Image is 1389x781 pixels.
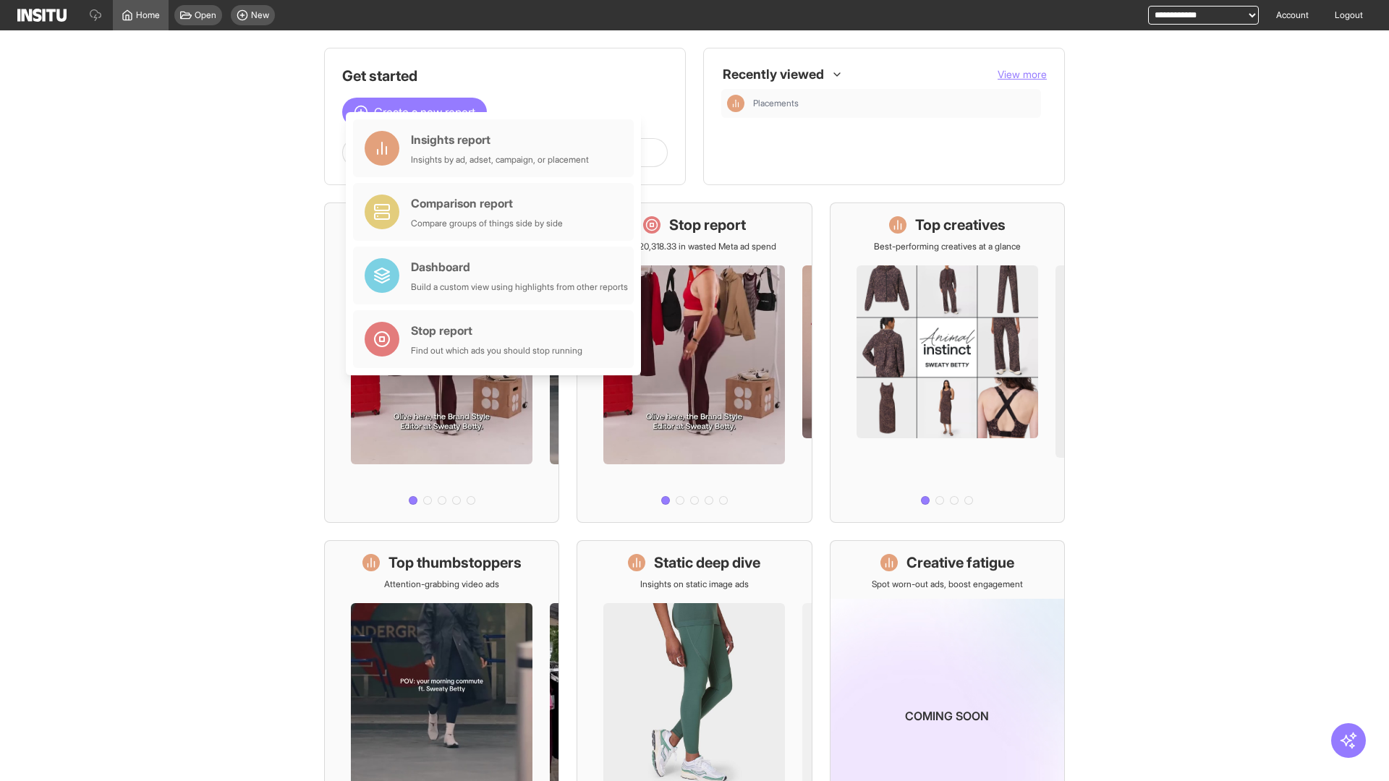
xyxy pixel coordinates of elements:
[613,241,776,252] p: Save £20,318.33 in wasted Meta ad spend
[374,103,475,121] span: Create a new report
[669,215,746,235] h1: Stop report
[753,98,799,109] span: Placements
[830,202,1065,523] a: Top creativesBest-performing creatives at a glance
[640,579,749,590] p: Insights on static image ads
[411,195,563,212] div: Comparison report
[388,552,522,573] h1: Top thumbstoppers
[411,281,628,293] div: Build a custom view using highlights from other reports
[411,258,628,276] div: Dashboard
[727,95,744,112] div: Insights
[411,154,589,166] div: Insights by ad, adset, campaign, or placement
[251,9,269,21] span: New
[411,218,563,229] div: Compare groups of things side by side
[411,131,589,148] div: Insights report
[915,215,1006,235] h1: Top creatives
[342,66,668,86] h1: Get started
[136,9,160,21] span: Home
[17,9,67,22] img: Logo
[324,202,559,523] a: What's live nowSee all active ads instantly
[342,98,487,127] button: Create a new report
[384,579,499,590] p: Attention-grabbing video ads
[411,322,582,339] div: Stop report
[411,345,582,357] div: Find out which ads you should stop running
[195,9,216,21] span: Open
[874,241,1021,252] p: Best-performing creatives at a glance
[577,202,812,523] a: Stop reportSave £20,318.33 in wasted Meta ad spend
[654,552,760,573] h1: Static deep dive
[998,68,1047,80] span: View more
[753,98,1035,109] span: Placements
[998,67,1047,82] button: View more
